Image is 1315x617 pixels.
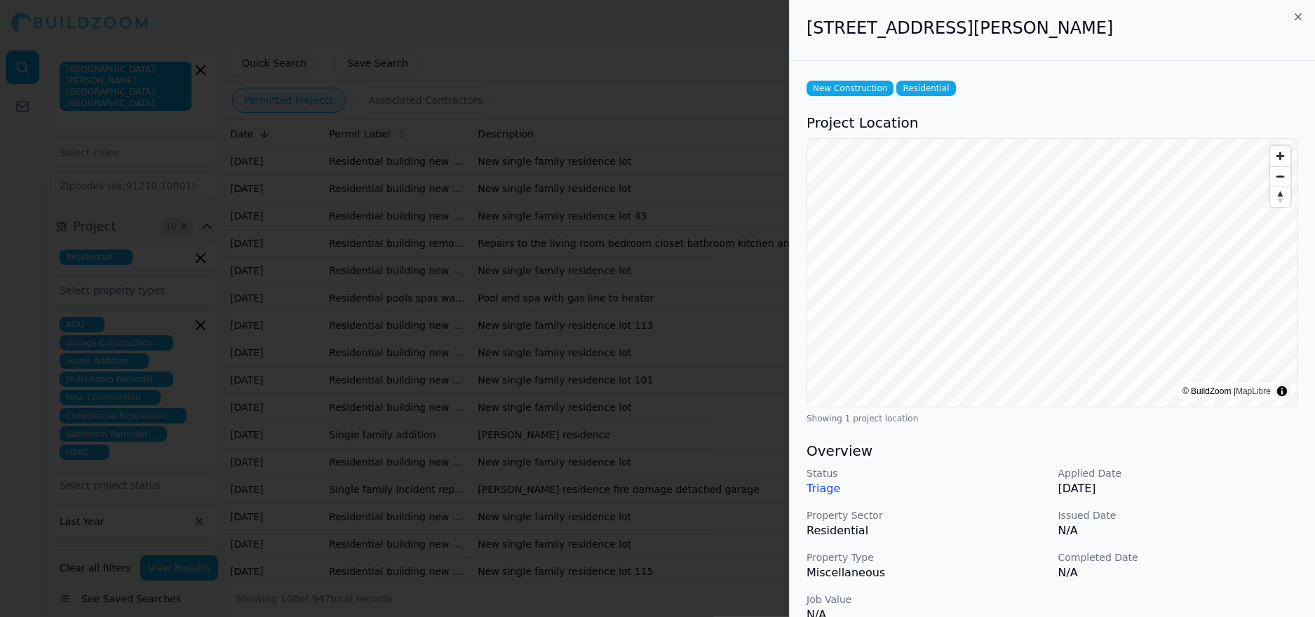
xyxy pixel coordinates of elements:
canvas: Map [807,139,1297,407]
p: [DATE] [1058,480,1299,497]
span: New Construction [807,81,893,96]
p: Triage [807,480,1047,497]
h3: Overview [807,441,1298,461]
h3: Project Location [807,113,1298,133]
button: Reset bearing to north [1270,187,1290,207]
p: Job Value [807,592,1047,606]
p: Miscellaneous [807,564,1047,581]
h2: [STREET_ADDRESS][PERSON_NAME] [807,17,1298,39]
summary: Toggle attribution [1274,383,1290,400]
div: © BuildZoom | [1182,384,1271,398]
button: Zoom in [1270,146,1290,166]
p: Status [807,466,1047,480]
p: Property Type [807,550,1047,564]
p: Completed Date [1058,550,1299,564]
a: MapLibre [1236,386,1271,396]
p: Property Sector [807,508,1047,522]
p: N/A [1058,564,1299,581]
p: N/A [1058,522,1299,539]
div: Showing 1 project location [807,413,1298,424]
p: Applied Date [1058,466,1299,480]
button: Zoom out [1270,166,1290,187]
p: Issued Date [1058,508,1299,522]
span: Residential [896,81,955,96]
p: Residential [807,522,1047,539]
